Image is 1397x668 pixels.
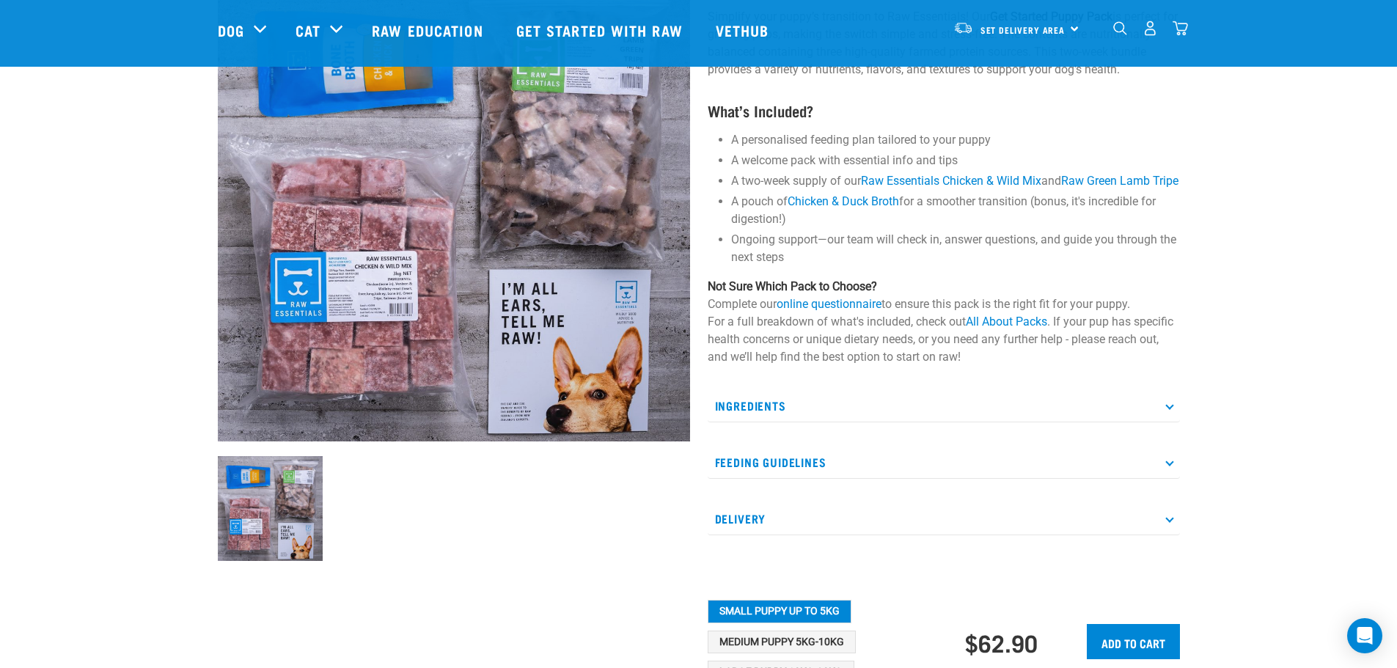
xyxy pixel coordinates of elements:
[731,172,1180,190] li: A two-week supply of our and
[1173,21,1188,36] img: home-icon@2x.png
[1143,21,1158,36] img: user.png
[1113,21,1127,35] img: home-icon-1@2x.png
[708,389,1180,422] p: Ingredients
[1061,174,1178,188] a: Raw Green Lamb Tripe
[218,456,323,561] img: NPS Puppy Update
[953,21,973,34] img: van-moving.png
[357,1,501,59] a: Raw Education
[861,174,1041,188] a: Raw Essentials Chicken & Wild Mix
[708,631,856,654] button: Medium Puppy 5kg-10kg
[777,297,881,311] a: online questionnaire
[502,1,701,59] a: Get started with Raw
[731,131,1180,149] li: A personalised feeding plan tailored to your puppy
[708,279,877,293] strong: Not Sure Which Pack to Choose?
[731,152,1180,169] li: A welcome pack with essential info and tips
[1087,624,1180,659] input: Add to cart
[708,446,1180,479] p: Feeding Guidelines
[701,1,788,59] a: Vethub
[708,502,1180,535] p: Delivery
[218,19,244,41] a: Dog
[708,278,1180,366] p: Complete our to ensure this pack is the right fit for your puppy. For a full breakdown of what's ...
[731,193,1180,228] li: A pouch of for a smoother transition (bonus, it's incredible for digestion!)
[966,315,1047,329] a: All About Packs
[980,27,1066,32] span: Set Delivery Area
[1347,618,1382,653] div: Open Intercom Messenger
[965,629,1038,656] div: $62.90
[788,194,899,208] a: Chicken & Duck Broth
[708,106,813,114] strong: What’s Included?
[296,19,320,41] a: Cat
[708,600,851,623] button: Small Puppy up to 5kg
[731,231,1180,266] li: Ongoing support—our team will check in, answer questions, and guide you through the next steps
